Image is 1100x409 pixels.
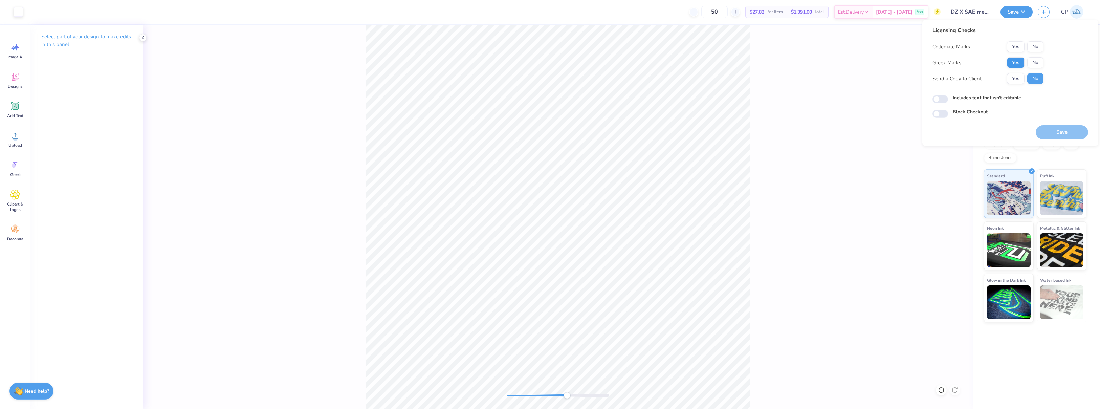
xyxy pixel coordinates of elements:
[41,33,132,48] p: Select part of your design to make edits in this panel
[987,181,1031,215] img: Standard
[8,143,22,148] span: Upload
[10,172,21,177] span: Greek
[1040,233,1084,267] img: Metallic & Glitter Ink
[932,26,1043,35] div: Licensing Checks
[917,9,923,14] span: Free
[953,94,1021,101] label: Includes text that isn't editable
[766,8,783,16] span: Per Item
[953,108,988,115] label: Block Checkout
[984,153,1017,163] div: Rhinestones
[987,277,1026,284] span: Glow in the Dark Ink
[4,201,26,212] span: Clipart & logos
[1061,8,1068,16] span: GP
[987,233,1031,267] img: Neon Ink
[987,172,1005,179] span: Standard
[564,392,570,399] div: Accessibility label
[1040,285,1084,319] img: Water based Ink
[932,59,961,67] div: Greek Marks
[987,224,1004,232] span: Neon Ink
[1040,181,1084,215] img: Puff Ink
[750,8,764,16] span: $27.82
[1000,6,1033,18] button: Save
[791,8,812,16] span: $1,391.00
[876,8,912,16] span: [DATE] - [DATE]
[1027,73,1043,84] button: No
[932,43,970,51] div: Collegiate Marks
[1007,41,1025,52] button: Yes
[7,54,23,60] span: Image AI
[946,5,995,19] input: Untitled Design
[701,6,728,18] input: – –
[1058,5,1086,19] a: GP
[1040,277,1071,284] span: Water based Ink
[814,8,824,16] span: Total
[838,8,864,16] span: Est. Delivery
[7,236,23,242] span: Decorate
[1027,57,1043,68] button: No
[932,75,982,83] div: Send a Copy to Client
[25,388,49,394] strong: Need help?
[8,84,23,89] span: Designs
[1007,73,1025,84] button: Yes
[1040,172,1054,179] span: Puff Ink
[1040,224,1080,232] span: Metallic & Glitter Ink
[7,113,23,119] span: Add Text
[1007,57,1025,68] button: Yes
[1027,41,1043,52] button: No
[1070,5,1083,19] img: Germaine Penalosa
[987,285,1031,319] img: Glow in the Dark Ink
